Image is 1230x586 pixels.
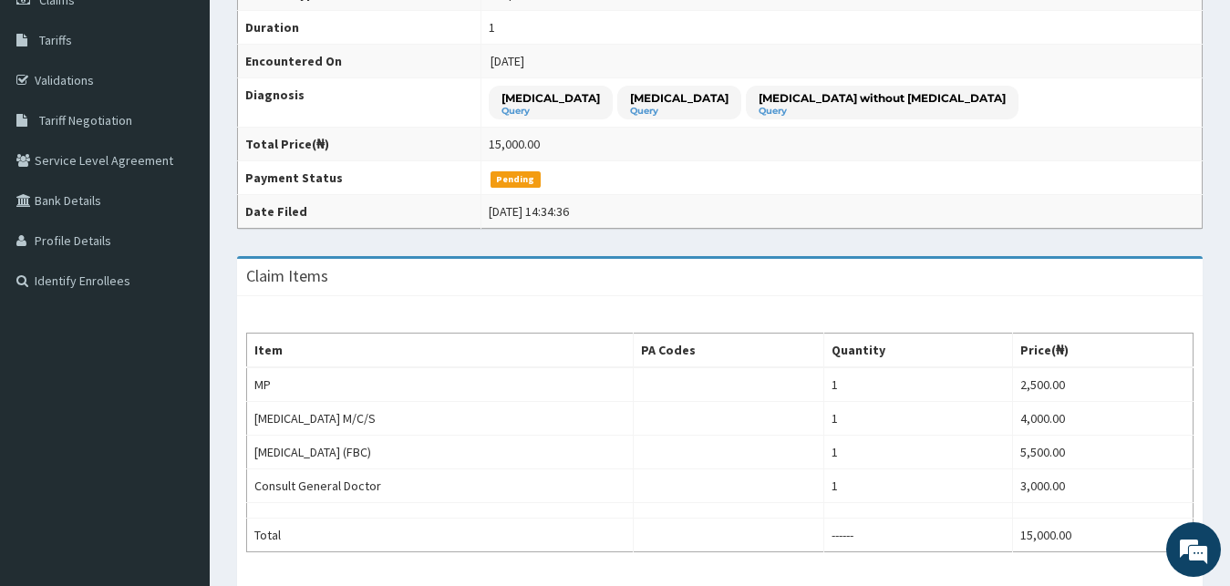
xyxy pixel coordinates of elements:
[39,112,132,129] span: Tariff Negotiation
[489,202,569,221] div: [DATE] 14:34:36
[9,392,347,456] textarea: Type your message and hit 'Enter'
[1012,402,1193,436] td: 4,000.00
[106,177,252,361] span: We're online!
[246,268,328,284] h3: Claim Items
[247,334,634,368] th: Item
[247,367,634,402] td: MP
[824,367,1013,402] td: 1
[489,18,495,36] div: 1
[491,53,524,69] span: [DATE]
[247,436,634,469] td: [MEDICAL_DATA] (FBC)
[238,128,481,161] th: Total Price(₦)
[501,90,600,106] p: [MEDICAL_DATA]
[824,334,1013,368] th: Quantity
[1012,334,1193,368] th: Price(₦)
[1012,367,1193,402] td: 2,500.00
[299,9,343,53] div: Minimize live chat window
[238,45,481,78] th: Encountered On
[95,102,306,126] div: Chat with us now
[491,171,541,188] span: Pending
[34,91,74,137] img: d_794563401_company_1708531726252_794563401
[633,334,823,368] th: PA Codes
[238,195,481,229] th: Date Filed
[247,402,634,436] td: [MEDICAL_DATA] M/C/S
[630,90,729,106] p: [MEDICAL_DATA]
[39,32,72,48] span: Tariffs
[1012,469,1193,503] td: 3,000.00
[759,90,1006,106] p: [MEDICAL_DATA] without [MEDICAL_DATA]
[824,519,1013,552] td: ------
[238,11,481,45] th: Duration
[1012,436,1193,469] td: 5,500.00
[247,519,634,552] td: Total
[630,107,729,116] small: Query
[489,135,540,153] div: 15,000.00
[238,78,481,128] th: Diagnosis
[824,436,1013,469] td: 1
[247,469,634,503] td: Consult General Doctor
[501,107,600,116] small: Query
[759,107,1006,116] small: Query
[824,402,1013,436] td: 1
[1012,519,1193,552] td: 15,000.00
[824,469,1013,503] td: 1
[238,161,481,195] th: Payment Status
